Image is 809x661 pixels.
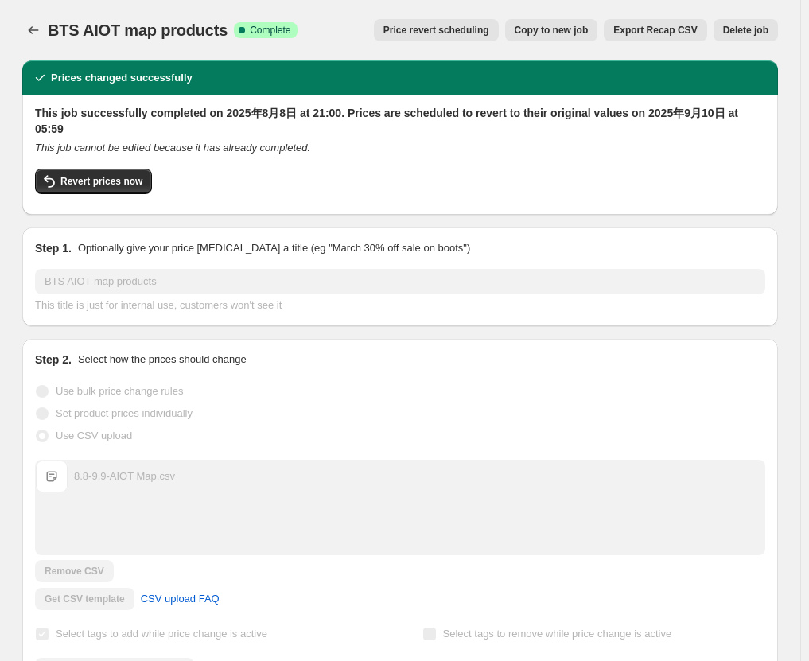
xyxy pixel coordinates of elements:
[78,240,470,256] p: Optionally give your price [MEDICAL_DATA] a title (eg "March 30% off sale on boots")
[35,299,282,311] span: This title is just for internal use, customers won't see it
[374,19,499,41] button: Price revert scheduling
[35,352,72,367] h2: Step 2.
[35,105,765,137] h2: This job successfully completed on 2025年8月8日 at 21:00. Prices are scheduled to revert to their or...
[48,21,228,39] span: BTS AIOT map products
[74,469,175,484] div: 8.8-9.9-AIOT Map.csv
[131,586,229,612] a: CSV upload FAQ
[515,24,589,37] span: Copy to new job
[56,407,193,419] span: Set product prices individually
[250,24,290,37] span: Complete
[51,70,193,86] h2: Prices changed successfully
[714,19,778,41] button: Delete job
[505,19,598,41] button: Copy to new job
[723,24,768,37] span: Delete job
[35,269,765,294] input: 30% off holiday sale
[22,19,45,41] button: Price change jobs
[141,591,220,607] span: CSV upload FAQ
[60,175,142,188] span: Revert prices now
[613,24,697,37] span: Export Recap CSV
[383,24,489,37] span: Price revert scheduling
[35,240,72,256] h2: Step 1.
[56,628,267,640] span: Select tags to add while price change is active
[443,628,672,640] span: Select tags to remove while price change is active
[78,352,247,367] p: Select how the prices should change
[56,385,183,397] span: Use bulk price change rules
[604,19,706,41] button: Export Recap CSV
[35,142,310,154] i: This job cannot be edited because it has already completed.
[35,169,152,194] button: Revert prices now
[56,430,132,441] span: Use CSV upload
